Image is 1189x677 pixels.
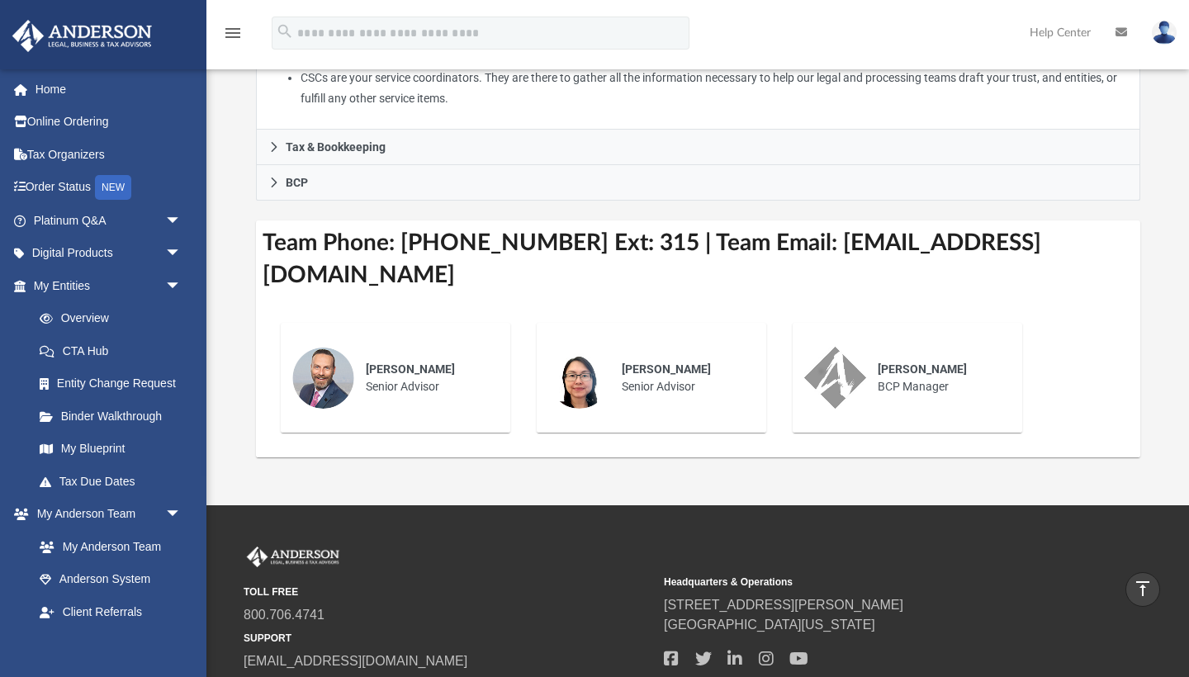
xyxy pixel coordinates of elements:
[165,237,198,271] span: arrow_drop_down
[256,165,1140,201] a: BCP
[1125,572,1160,607] a: vertical_align_top
[244,547,343,568] img: Anderson Advisors Platinum Portal
[23,563,198,596] a: Anderson System
[276,22,294,40] i: search
[12,171,206,205] a: Order StatusNEW
[354,349,499,407] div: Senior Advisor
[286,177,308,188] span: BCP
[23,595,198,628] a: Client Referrals
[12,106,206,139] a: Online Ordering
[165,269,198,303] span: arrow_drop_down
[165,498,198,532] span: arrow_drop_down
[23,530,190,563] a: My Anderson Team
[12,269,206,302] a: My Entitiesarrow_drop_down
[301,68,1128,108] li: CSCs are your service coordinators. They are there to gather all the information necessary to hel...
[12,237,206,270] a: Digital Productsarrow_drop_down
[664,598,903,612] a: [STREET_ADDRESS][PERSON_NAME]
[95,175,131,200] div: NEW
[292,347,354,409] img: Senior Advisor Pic
[244,608,324,622] a: 800.706.4741
[256,220,1140,298] h3: Team Phone: [PHONE_NUMBER] Ext: 315 | Team Email: [EMAIL_ADDRESS][DOMAIN_NAME]
[878,362,967,376] span: [PERSON_NAME]
[12,138,206,171] a: Tax Organizers
[664,575,1073,589] small: Headquarters & Operations
[256,130,1140,165] a: Tax & Bookkeeping
[23,302,206,335] a: Overview
[268,39,1128,108] p: What My CSCs Do:
[1133,579,1153,599] i: vertical_align_top
[165,204,198,238] span: arrow_drop_down
[7,20,157,52] img: Anderson Advisors Platinum Portal
[804,347,866,409] img: Anderson
[256,27,1140,130] div: Client Success Coordinators
[244,654,467,668] a: [EMAIL_ADDRESS][DOMAIN_NAME]
[23,433,198,466] a: My Blueprint
[244,585,652,599] small: TOLL FREE
[610,349,755,407] div: Senior Advisor
[23,367,206,400] a: Entity Change Request
[12,498,198,531] a: My Anderson Teamarrow_drop_down
[622,362,711,376] span: [PERSON_NAME]
[1152,21,1177,45] img: User Pic
[664,618,875,632] a: [GEOGRAPHIC_DATA][US_STATE]
[223,31,243,43] a: menu
[366,362,455,376] span: [PERSON_NAME]
[12,73,206,106] a: Home
[244,631,652,646] small: SUPPORT
[23,334,206,367] a: CTA Hub
[223,23,243,43] i: menu
[23,400,206,433] a: Binder Walkthrough
[548,347,610,409] img: Bookkeeper Pic
[286,141,386,153] span: Tax & Bookkeeping
[23,465,206,498] a: Tax Due Dates
[12,204,206,237] a: Platinum Q&Aarrow_drop_down
[866,349,1011,407] div: BCP Manager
